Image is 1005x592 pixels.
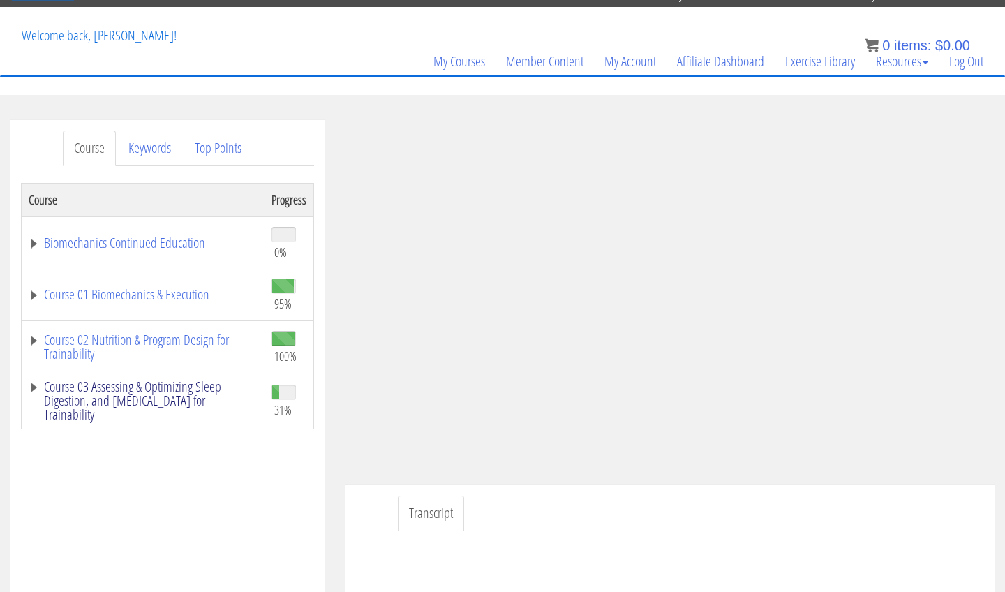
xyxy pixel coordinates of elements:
[935,38,970,53] bdi: 0.00
[939,28,994,95] a: Log Out
[29,333,258,361] a: Course 02 Nutrition & Program Design for Trainability
[398,496,464,531] a: Transcript
[29,236,258,250] a: Biomechanics Continued Education
[117,131,182,166] a: Keywords
[423,28,496,95] a: My Courses
[274,348,297,364] span: 100%
[865,38,970,53] a: 0 items: $0.00
[22,183,265,216] th: Course
[594,28,667,95] a: My Account
[29,380,258,422] a: Course 03 Assessing & Optimizing Sleep Digestion, and [MEDICAL_DATA] for Trainability
[29,288,258,302] a: Course 01 Biomechanics & Execution
[274,402,292,417] span: 31%
[667,28,775,95] a: Affiliate Dashboard
[63,131,116,166] a: Course
[935,38,943,53] span: $
[274,244,287,260] span: 0%
[265,183,314,216] th: Progress
[865,28,939,95] a: Resources
[496,28,594,95] a: Member Content
[11,8,187,64] p: Welcome back, [PERSON_NAME]!
[865,38,879,52] img: icon11.png
[775,28,865,95] a: Exercise Library
[882,38,890,53] span: 0
[184,131,253,166] a: Top Points
[274,296,292,311] span: 95%
[894,38,931,53] span: items:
